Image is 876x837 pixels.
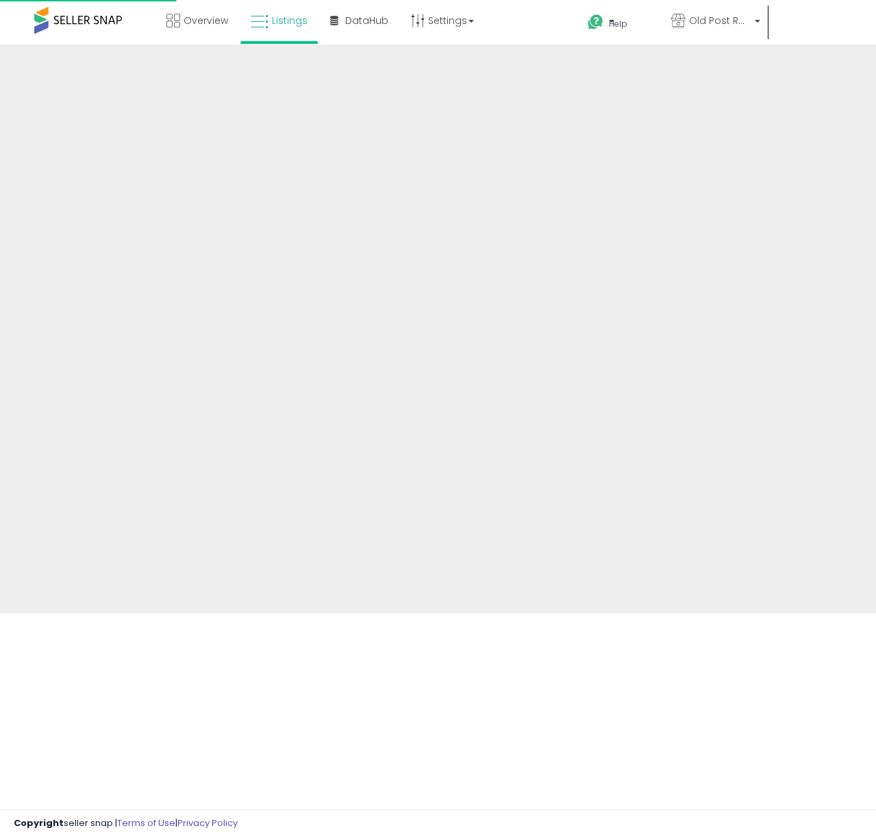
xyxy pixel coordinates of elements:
span: Old Post Road LLC [689,14,751,27]
a: Help [577,3,659,45]
span: Overview [184,14,228,27]
span: Help [609,18,627,29]
i: Get Help [587,14,604,31]
span: DataHub [345,14,388,27]
span: Listings [272,14,308,27]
